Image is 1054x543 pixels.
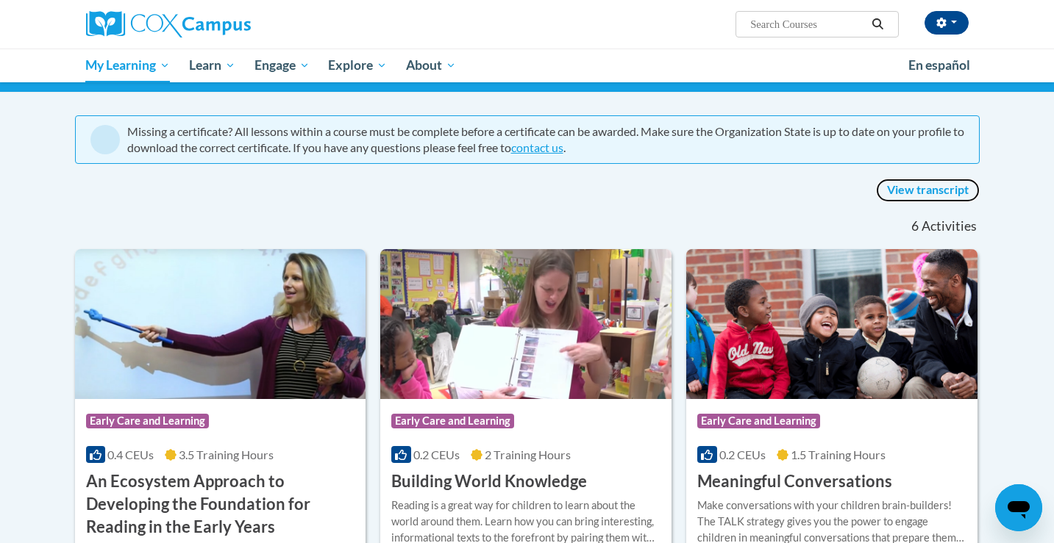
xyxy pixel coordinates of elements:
span: En español [908,57,970,73]
span: 3.5 Training Hours [179,447,274,461]
img: Course Logo [75,249,366,399]
input: Search Courses [749,15,866,33]
a: About [396,48,466,82]
span: 2 Training Hours [485,447,571,461]
iframe: Button to launch messaging window [995,484,1042,531]
h3: Meaningful Conversations [697,470,892,493]
span: Early Care and Learning [391,414,514,428]
button: Search [866,15,889,33]
a: contact us [511,140,563,154]
a: Explore [318,48,396,82]
span: 1.5 Training Hours [791,447,886,461]
span: My Learning [85,57,170,74]
a: Learn [179,48,245,82]
span: Learn [189,57,235,74]
span: Explore [328,57,387,74]
img: Course Logo [380,249,672,399]
span: 0.2 CEUs [719,447,766,461]
a: My Learning [76,48,180,82]
span: Activities [922,218,977,234]
button: Account Settings [925,11,969,35]
span: Early Care and Learning [697,414,820,428]
div: Missing a certificate? All lessons within a course must be complete before a certificate can be a... [127,123,964,156]
a: View transcript [876,179,980,202]
div: Main menu [64,48,991,82]
a: Engage [245,48,319,82]
img: Cox Campus [86,11,251,37]
span: Early Care and Learning [86,414,209,428]
img: Course Logo [686,249,978,399]
span: About [406,57,456,74]
h3: Building World Knowledge [391,470,587,493]
a: Cox Campus [86,11,366,37]
a: En español [899,50,980,81]
h3: An Ecosystem Approach to Developing the Foundation for Reading in the Early Years [86,470,355,538]
span: 6 [911,218,919,234]
span: Engage [254,57,310,74]
span: 0.4 CEUs [107,447,154,461]
span: 0.2 CEUs [413,447,460,461]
